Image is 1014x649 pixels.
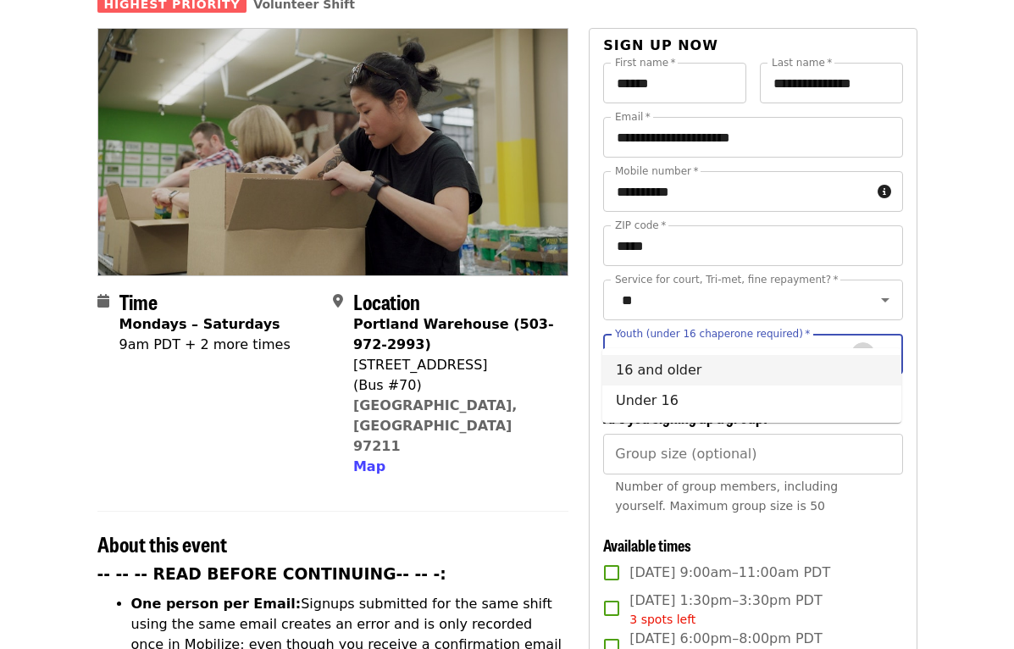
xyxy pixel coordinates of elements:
input: Last name [760,63,903,103]
label: First name [615,58,676,68]
div: (Bus #70) [353,375,555,396]
label: Youth (under 16 chaperone required) [615,329,810,339]
input: [object Object] [603,434,902,474]
span: Sign up now [603,37,718,53]
label: ZIP code [615,220,666,230]
button: Clear [851,342,875,366]
label: Service for court, Tri-met, fine repayment? [615,275,839,285]
label: Mobile number [615,166,698,176]
span: [DATE] 9:00am–11:00am PDT [629,563,830,583]
div: [STREET_ADDRESS] [353,355,555,375]
i: calendar icon [97,293,109,309]
a: [GEOGRAPHIC_DATA], [GEOGRAPHIC_DATA] 97211 [353,397,518,454]
span: Map [353,458,385,474]
button: Close [873,342,897,366]
span: Number of group members, including yourself. Maximum group size is 50 [615,480,838,513]
img: July/Aug/Sept - Portland: Repack/Sort (age 8+) organized by Oregon Food Bank [98,29,568,275]
span: Time [119,286,158,316]
li: 16 and older [602,355,901,386]
label: Last name [772,58,832,68]
strong: -- -- -- READ BEFORE CONTINUING-- -- -: [97,565,446,583]
input: ZIP code [603,225,902,266]
span: About this event [97,529,227,558]
strong: Portland Warehouse (503-972-2993) [353,316,554,352]
button: Map [353,457,385,477]
button: Open [873,288,897,312]
input: First name [603,63,746,103]
i: circle-info icon [878,184,891,200]
li: Under 16 [602,386,901,416]
label: Email [615,112,651,122]
strong: One person per Email: [131,596,302,612]
input: Email [603,117,902,158]
span: [DATE] 1:30pm–3:30pm PDT [629,591,822,629]
input: Mobile number [603,171,870,212]
strong: Mondays – Saturdays [119,316,280,332]
div: 9am PDT + 2 more times [119,335,291,355]
i: map-marker-alt icon [333,293,343,309]
span: Available times [603,534,691,556]
span: Location [353,286,420,316]
span: 3 spots left [629,613,695,626]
